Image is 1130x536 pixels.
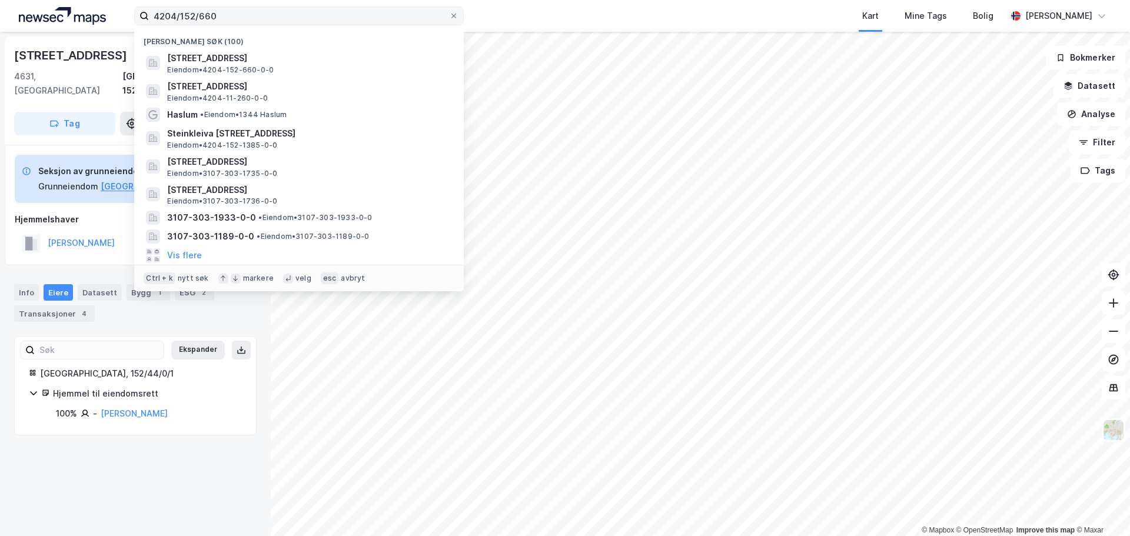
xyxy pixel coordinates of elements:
span: Eiendom • 3107-303-1736-0-0 [167,197,277,206]
a: [PERSON_NAME] [101,408,168,418]
button: Bokmerker [1046,46,1125,69]
span: 3107-303-1189-0-0 [167,229,254,244]
div: Kontrollprogram for chat [1071,480,1130,536]
span: 3107-303-1933-0-0 [167,211,256,225]
div: - [93,407,97,421]
div: avbryt [341,274,365,283]
div: 100% [56,407,77,421]
a: Mapbox [922,526,954,534]
div: Transaksjoner [14,305,95,322]
span: [STREET_ADDRESS] [167,79,450,94]
div: 1 [154,287,165,298]
input: Søk på adresse, matrikkel, gårdeiere, leietakere eller personer [149,7,449,25]
div: nytt søk [178,274,209,283]
div: Bygg [127,284,170,301]
div: Grunneiendom [38,179,98,194]
button: Filter [1069,131,1125,154]
div: [GEOGRAPHIC_DATA], 152/44/0/1 [122,69,257,98]
div: Seksjon av grunneiendom [38,164,221,178]
div: 2 [198,287,210,298]
span: Eiendom • 4204-152-660-0-0 [167,65,274,75]
div: [STREET_ADDRESS] [14,46,129,65]
div: Kart [862,9,879,23]
div: [PERSON_NAME] søk (100) [134,28,464,49]
img: logo.a4113a55bc3d86da70a041830d287a7e.svg [19,7,106,25]
div: esc [321,272,339,284]
span: Eiendom • 3107-303-1189-0-0 [257,232,369,241]
div: [GEOGRAPHIC_DATA], 152/44/0/1 [40,367,242,381]
div: 4631, [GEOGRAPHIC_DATA] [14,69,122,98]
button: Tag [14,112,115,135]
span: Haslum [167,108,198,122]
span: • [257,232,260,241]
div: Info [14,284,39,301]
a: OpenStreetMap [956,526,1013,534]
div: markere [243,274,274,283]
button: Analyse [1057,102,1125,126]
div: Datasett [78,284,122,301]
span: • [258,213,262,222]
span: • [200,110,204,119]
a: Improve this map [1016,526,1075,534]
input: Søk [35,341,164,359]
button: Ekspander [171,341,225,359]
span: Eiendom • 3107-303-1735-0-0 [167,169,277,178]
button: Datasett [1053,74,1125,98]
span: Steinkleiva [STREET_ADDRESS] [167,126,450,141]
span: Eiendom • 4204-152-1385-0-0 [167,141,277,150]
img: Z [1102,419,1125,441]
div: Hjemmelshaver [15,212,256,227]
span: Eiendom • 1344 Haslum [200,110,287,119]
span: [STREET_ADDRESS] [167,183,450,197]
button: Tags [1071,159,1125,182]
div: velg [295,274,311,283]
div: Mine Tags [905,9,947,23]
iframe: Chat Widget [1071,480,1130,536]
div: Eiere [44,284,73,301]
button: Vis flere [167,248,202,262]
div: Ctrl + k [144,272,175,284]
div: Hjemmel til eiendomsrett [53,387,242,401]
span: Eiendom • 3107-303-1933-0-0 [258,213,372,222]
div: Bolig [973,9,993,23]
span: [STREET_ADDRESS] [167,155,450,169]
div: 4 [78,308,90,319]
div: ESG [175,284,214,301]
span: [STREET_ADDRESS] [167,51,450,65]
span: Eiendom • 4204-11-260-0-0 [167,94,268,103]
div: [PERSON_NAME] [1025,9,1092,23]
button: [GEOGRAPHIC_DATA], 152/44 [101,179,221,194]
